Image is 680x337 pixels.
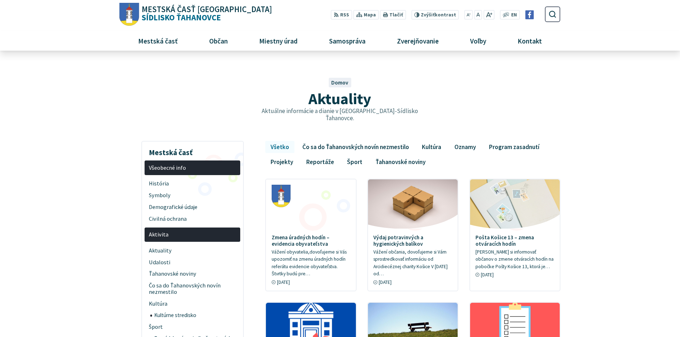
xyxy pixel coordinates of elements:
[125,31,191,50] a: Mestská časť
[256,31,300,50] span: Miestny úrad
[364,11,376,19] span: Mapa
[301,156,339,168] a: Reportáže
[373,234,452,247] h4: Výdaj potravinvých a hygienických balíkov
[145,280,240,298] a: Čo sa do Ťahanovských novín nezmestilo
[149,321,236,333] span: Šport
[196,31,241,50] a: Občan
[272,249,351,278] p: Vážení obyvatelia,dovoľujeme si Vás upozorniť na zmenu úradných hodín referátu evidencie obyvateľ...
[331,10,352,20] a: RSS
[135,31,180,50] span: Mestská časť
[417,141,447,153] a: Kultúra
[481,272,494,278] span: [DATE]
[266,179,356,291] a: Zmena úradných hodín – evidencia obyvateľstva Vážení obyvatelia,dovoľujeme si Vás upozorniť na zm...
[265,156,298,168] a: Projekty
[149,229,236,241] span: Aktivita
[149,178,236,189] span: História
[368,179,458,291] a: Výdaj potravinvých a hygienických balíkov Vážení občania, dovoľujeme si Vám sprostredkovať inform...
[340,11,349,19] span: RSS
[505,31,555,50] a: Kontakt
[149,280,236,298] span: Čo sa do Ťahanovských novín nezmestilo
[272,234,351,247] h4: Zmena úradných hodín – evidencia obyvateľstva
[277,279,290,285] span: [DATE]
[380,10,406,20] button: Tlačiť
[149,256,236,268] span: Udalosti
[421,12,435,18] span: Zvýšiť
[145,178,240,189] a: História
[154,310,236,321] span: Kultúrne stredisko
[353,10,379,20] a: Mapa
[475,234,554,247] h4: Pošta Košice 13 – zmena otváracích hodín
[149,245,236,256] span: Aktuality
[384,31,452,50] a: Zverejňovanie
[149,213,236,225] span: Civilná ochrana
[394,31,441,50] span: Zverejňovanie
[145,143,240,158] h3: Mestská časť
[149,268,236,280] span: Ťahanovské noviny
[297,141,414,153] a: Čo sa do Ťahanovských novín nezmestilo
[149,189,236,201] span: Symboly
[511,11,517,19] span: EN
[145,228,240,242] a: Aktivita
[246,31,311,50] a: Miestny úrad
[145,298,240,310] a: Kultúra
[421,12,456,18] span: kontrast
[145,268,240,280] a: Ťahanovské noviny
[139,5,272,22] span: Sídlisko Ťahanovce
[470,179,560,283] a: Pošta Košice 13 – zmena otváracích hodín [PERSON_NAME] si informovať občanov o zmene otváracích h...
[373,249,452,278] p: Vážení občania, dovoľujeme si Vám sprostredkovať informáciu od Arcidiecéznej charity Košice V [DA...
[464,10,473,20] button: Zmenšiť veľkosť písma
[379,279,392,285] span: [DATE]
[457,31,499,50] a: Voľby
[474,10,482,20] button: Nastaviť pôvodnú veľkosť písma
[308,89,371,108] span: Aktuality
[389,12,403,18] span: Tlačiť
[120,3,139,26] img: Prejsť na domovskú stránku
[475,249,554,271] p: [PERSON_NAME] si informovať občanov o zmene otváracích hodín na pobočke Pošty Košice 13, ktorá je…
[145,213,240,225] a: Civilná ochrana
[316,31,379,50] a: Samospráva
[515,31,545,50] span: Kontakt
[411,10,459,20] button: Zvýšiťkontrast
[468,31,489,50] span: Voľby
[370,156,430,168] a: Ťahanovské noviny
[258,107,421,122] p: Aktuálne informácie a dianie v [GEOGRAPHIC_DATA]-Sídlisko Ťahanovce.
[206,31,230,50] span: Občan
[149,298,236,310] span: Kultúra
[331,79,348,86] a: Domov
[150,310,241,321] a: Kultúrne stredisko
[484,141,544,153] a: Program zasadnutí
[449,141,481,153] a: Oznamy
[149,201,236,213] span: Demografické údaje
[145,256,240,268] a: Udalosti
[326,31,368,50] span: Samospráva
[145,201,240,213] a: Demografické údaje
[525,10,534,19] img: Prejsť na Facebook stránku
[342,156,368,168] a: Šport
[145,160,240,175] a: Všeobecné info
[145,245,240,256] a: Aktuality
[483,10,494,20] button: Zväčšiť veľkosť písma
[145,189,240,201] a: Symboly
[120,3,272,26] a: Logo Sídlisko Ťahanovce, prejsť na domovskú stránku.
[142,5,272,14] span: Mestská časť [GEOGRAPHIC_DATA]
[149,162,236,174] span: Všeobecné info
[265,141,294,153] a: Všetko
[509,11,519,19] a: EN
[145,321,240,333] a: Šport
